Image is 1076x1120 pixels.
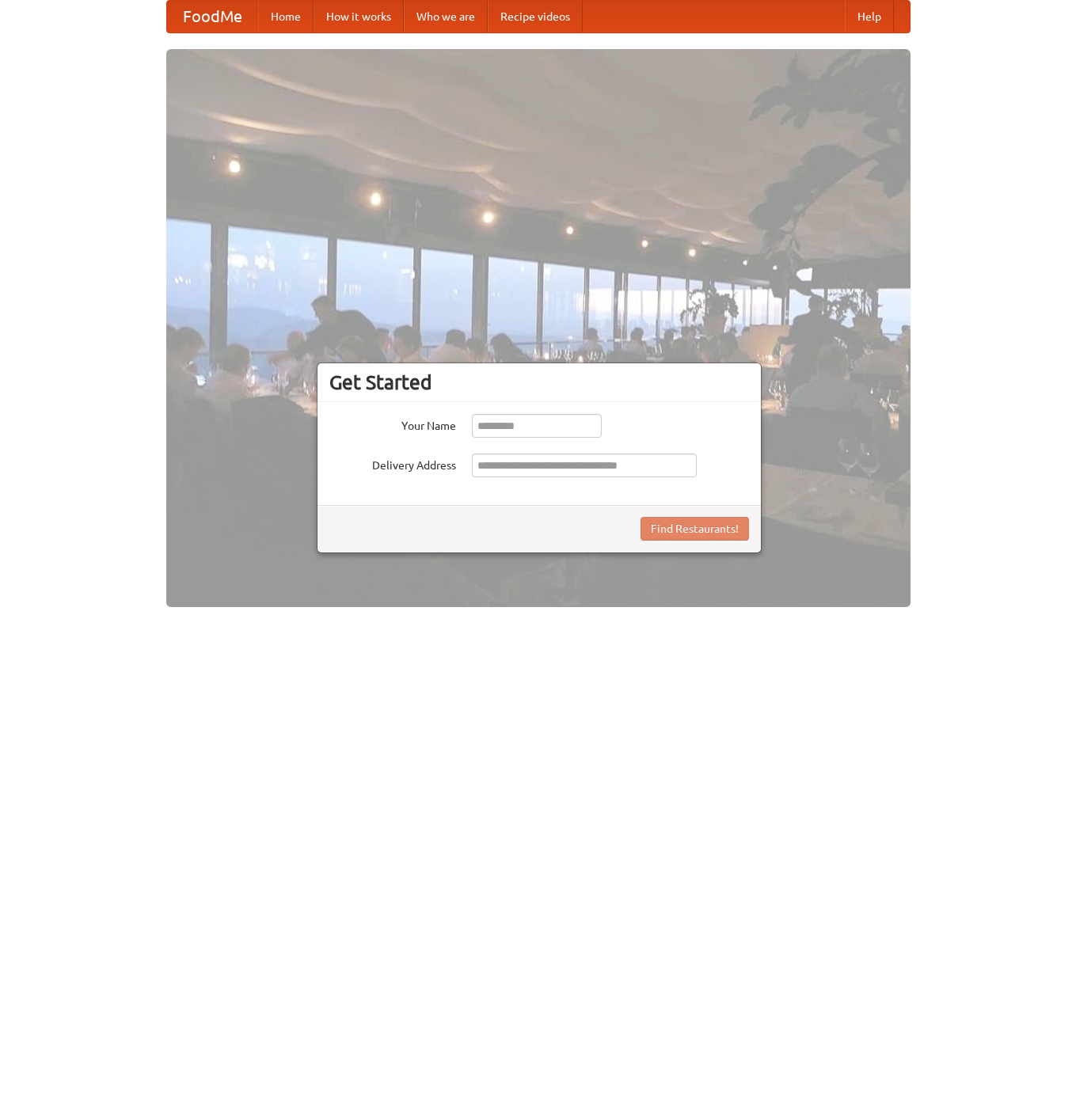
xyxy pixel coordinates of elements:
[329,414,456,434] label: Your Name
[329,454,456,473] label: Delivery Address
[167,1,258,32] a: FoodMe
[488,1,583,32] a: Recipe videos
[258,1,314,32] a: Home
[314,1,404,32] a: How it works
[329,370,749,394] h3: Get Started
[404,1,488,32] a: Who we are
[845,1,894,32] a: Help
[641,517,749,541] button: Find Restaurants!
